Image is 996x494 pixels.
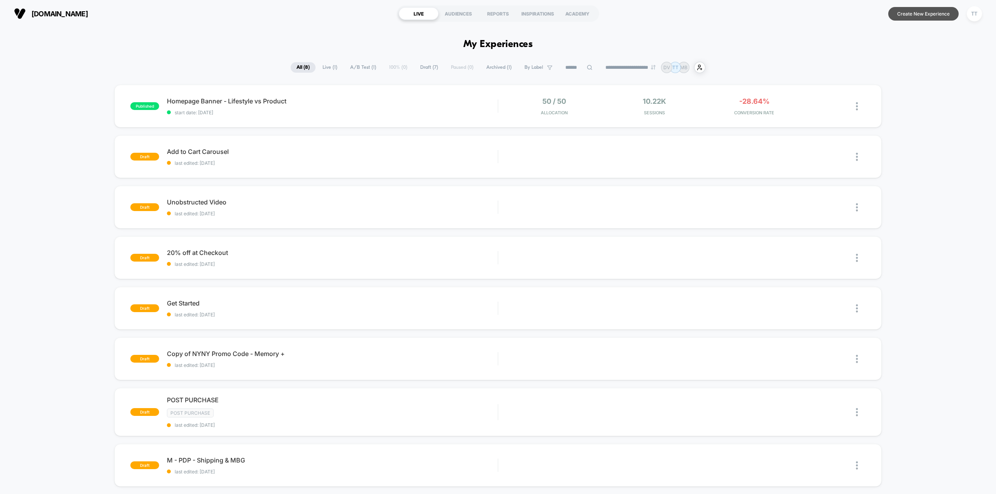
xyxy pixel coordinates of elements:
[167,160,498,166] span: last edited: [DATE]
[856,153,858,161] img: close
[130,102,159,110] span: published
[706,110,802,115] span: CONVERSION RATE
[167,408,214,417] span: Post Purchase
[130,355,159,363] span: draft
[856,203,858,211] img: close
[680,65,687,70] p: MB
[130,408,159,416] span: draft
[856,408,858,416] img: close
[130,203,159,211] span: draft
[524,65,543,70] span: By Label
[291,62,316,73] span: All ( 8 )
[167,97,498,105] span: Homepage Banner - Lifestyle vs Product
[856,461,858,470] img: close
[167,110,498,115] span: start date: [DATE]
[478,7,518,20] div: REPORTS
[480,62,517,73] span: Archived ( 1 )
[856,355,858,363] img: close
[167,422,498,428] span: last edited: [DATE]
[964,6,984,22] button: TT
[167,362,498,368] span: last edited: [DATE]
[643,97,666,105] span: 10.22k
[167,299,498,307] span: Get Started
[12,7,90,20] button: [DOMAIN_NAME]
[558,7,597,20] div: ACADEMY
[888,7,959,21] button: Create New Experience
[167,396,498,404] span: POST PURCHASE
[167,456,498,464] span: M - PDP - Shipping & MBG
[167,148,498,155] span: Add to Cart Carousel
[130,153,159,161] span: draft
[856,304,858,312] img: close
[167,249,498,257] span: 20% off at Checkout
[14,8,26,19] img: Visually logo
[414,62,444,73] span: Draft ( 7 )
[541,110,568,115] span: Allocation
[317,62,343,73] span: Live ( 1 )
[663,65,670,70] p: DV
[32,10,88,18] span: [DOMAIN_NAME]
[130,304,159,312] span: draft
[167,211,498,216] span: last edited: [DATE]
[967,6,982,21] div: TT
[167,198,498,206] span: Unobstructed Video
[130,254,159,262] span: draft
[856,102,858,110] img: close
[167,312,498,318] span: last edited: [DATE]
[167,261,498,267] span: last edited: [DATE]
[651,65,656,70] img: end
[167,469,498,475] span: last edited: [DATE]
[856,254,858,262] img: close
[438,7,478,20] div: AUDIENCES
[542,97,566,105] span: 50 / 50
[463,39,533,50] h1: My Experiences
[606,110,702,115] span: Sessions
[739,97,770,105] span: -28.64%
[399,7,438,20] div: LIVE
[672,65,679,70] p: TT
[344,62,382,73] span: A/B Test ( 1 )
[167,350,498,358] span: Copy of NYNY Promo Code - Memory +
[130,461,159,469] span: draft
[518,7,558,20] div: INSPIRATIONS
